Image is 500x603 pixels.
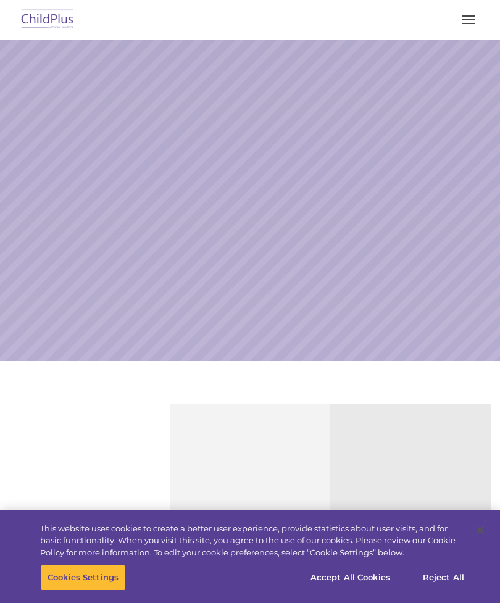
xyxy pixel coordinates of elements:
[304,565,397,591] button: Accept All Cookies
[467,517,494,544] button: Close
[405,565,482,591] button: Reject All
[41,565,125,591] button: Cookies Settings
[40,523,465,559] div: This website uses cookies to create a better user experience, provide statistics about user visit...
[19,6,77,35] img: ChildPlus by Procare Solutions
